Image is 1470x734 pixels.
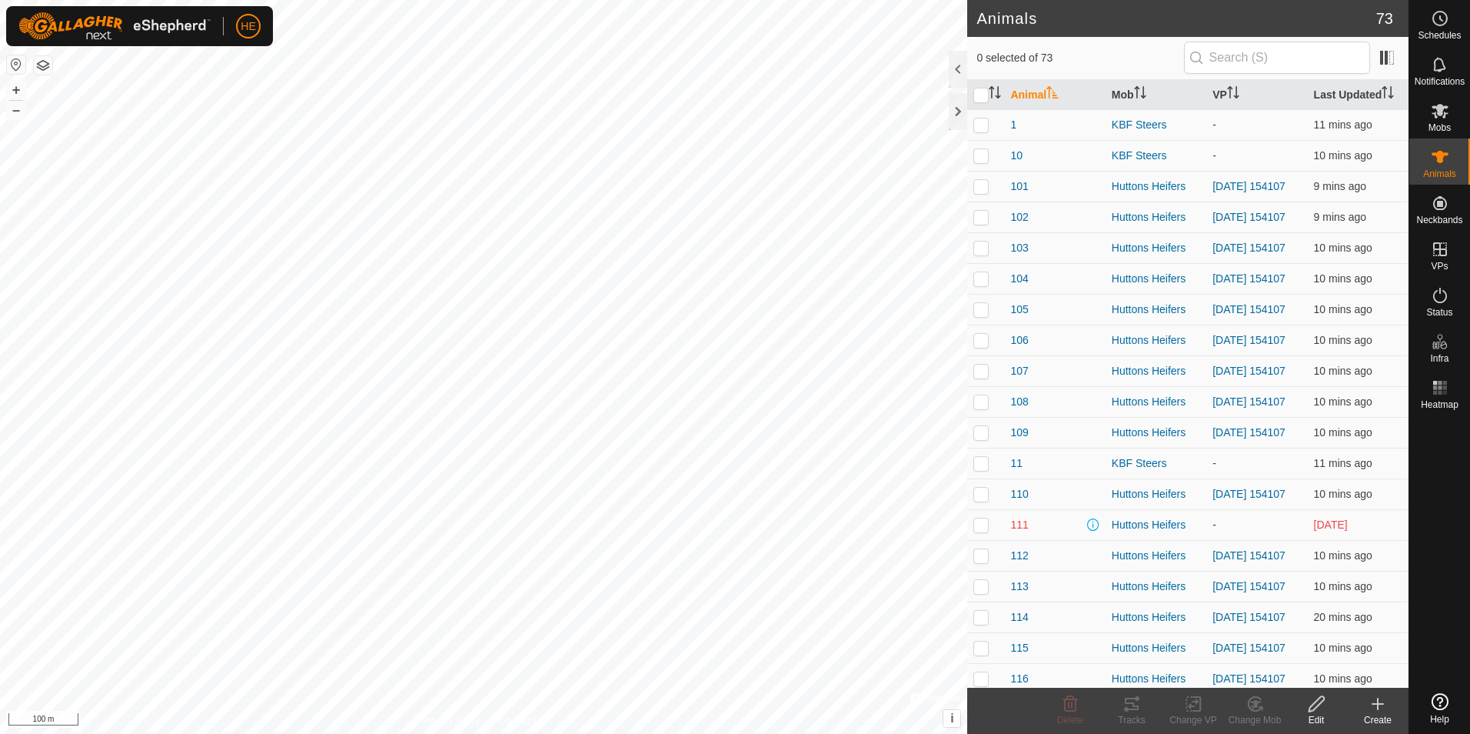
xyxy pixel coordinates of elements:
[1212,365,1285,377] a: [DATE] 154107
[1010,455,1023,472] span: 11
[1314,549,1372,562] span: 13 Oct 2025, 7:34 am
[1112,271,1200,287] div: Huttons Heifers
[1010,271,1028,287] span: 104
[1206,80,1307,110] th: VP
[1010,394,1028,410] span: 108
[1423,169,1456,178] span: Animals
[1212,672,1285,685] a: [DATE] 154107
[1314,642,1372,654] span: 13 Oct 2025, 7:34 am
[1416,215,1462,225] span: Neckbands
[1415,77,1465,86] span: Notifications
[1010,425,1028,441] span: 109
[1010,302,1028,318] span: 105
[1314,395,1372,408] span: 13 Oct 2025, 7:34 am
[1010,579,1028,595] span: 113
[18,12,211,40] img: Gallagher Logo
[1112,486,1200,502] div: Huttons Heifers
[1409,687,1470,730] a: Help
[1314,334,1372,346] span: 13 Oct 2025, 7:34 am
[1010,117,1016,133] span: 1
[1112,609,1200,626] div: Huttons Heifers
[1314,488,1372,500] span: 13 Oct 2025, 7:34 am
[34,56,52,75] button: Map Layers
[1421,400,1458,409] span: Heatmap
[943,710,960,727] button: i
[1212,611,1285,623] a: [DATE] 154107
[1314,580,1372,592] span: 13 Oct 2025, 7:34 am
[1224,713,1285,727] div: Change Mob
[1212,211,1285,223] a: [DATE] 154107
[7,55,25,74] button: Reset Map
[499,714,544,728] a: Contact Us
[1112,178,1200,195] div: Huttons Heifers
[1212,642,1285,654] a: [DATE] 154107
[1314,672,1372,685] span: 13 Oct 2025, 7:34 am
[1314,611,1372,623] span: 13 Oct 2025, 7:24 am
[1112,579,1200,595] div: Huttons Heifers
[1212,395,1285,408] a: [DATE] 154107
[1112,240,1200,256] div: Huttons Heifers
[423,714,481,728] a: Privacy Policy
[976,50,1183,66] span: 0 selected of 73
[1212,488,1285,500] a: [DATE] 154107
[1134,88,1146,101] p-sorticon: Activate to sort
[1314,118,1372,131] span: 13 Oct 2025, 7:33 am
[1212,242,1285,254] a: [DATE] 154107
[241,18,255,35] span: HE
[1004,80,1105,110] th: Animal
[1010,209,1028,225] span: 102
[1212,118,1216,131] app-display-virtual-paddock-transition: -
[1418,31,1461,40] span: Schedules
[1212,519,1216,531] app-display-virtual-paddock-transition: -
[989,88,1001,101] p-sorticon: Activate to sort
[1314,180,1366,192] span: 13 Oct 2025, 7:34 am
[1010,548,1028,564] span: 112
[1112,363,1200,379] div: Huttons Heifers
[1227,88,1239,101] p-sorticon: Activate to sort
[1430,715,1449,724] span: Help
[1314,149,1372,162] span: 13 Oct 2025, 7:34 am
[1212,272,1285,285] a: [DATE] 154107
[1010,240,1028,256] span: 103
[1212,303,1285,315] a: [DATE] 154107
[1010,148,1023,164] span: 10
[1212,180,1285,192] a: [DATE] 154107
[1376,7,1393,30] span: 73
[7,81,25,99] button: +
[1010,363,1028,379] span: 107
[1112,640,1200,656] div: Huttons Heifers
[1112,517,1200,533] div: Huttons Heifers
[1314,211,1366,223] span: 13 Oct 2025, 7:34 am
[1112,548,1200,564] div: Huttons Heifers
[1010,671,1028,687] span: 116
[1101,713,1162,727] div: Tracks
[1382,88,1394,101] p-sorticon: Activate to sort
[1314,272,1372,285] span: 13 Oct 2025, 7:34 am
[1010,609,1028,626] span: 114
[1431,262,1448,271] span: VPs
[1010,332,1028,349] span: 106
[976,9,1375,28] h2: Animals
[1112,671,1200,687] div: Huttons Heifers
[1010,178,1028,195] span: 101
[1314,457,1372,469] span: 13 Oct 2025, 7:33 am
[1010,486,1028,502] span: 110
[1314,242,1372,254] span: 13 Oct 2025, 7:34 am
[1212,426,1285,439] a: [DATE] 154107
[1347,713,1408,727] div: Create
[1112,455,1200,472] div: KBF Steers
[1184,42,1370,74] input: Search (S)
[1314,303,1372,315] span: 13 Oct 2025, 7:34 am
[1212,334,1285,346] a: [DATE] 154107
[1430,354,1448,363] span: Infra
[1112,425,1200,441] div: Huttons Heifers
[1314,519,1348,531] span: 10 Oct 2025, 1:34 pm
[1314,365,1372,377] span: 13 Oct 2025, 7:34 am
[7,101,25,119] button: –
[1112,302,1200,318] div: Huttons Heifers
[1428,123,1451,132] span: Mobs
[1426,308,1452,317] span: Status
[1010,517,1028,533] span: 111
[1212,580,1285,592] a: [DATE] 154107
[1112,394,1200,410] div: Huttons Heifers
